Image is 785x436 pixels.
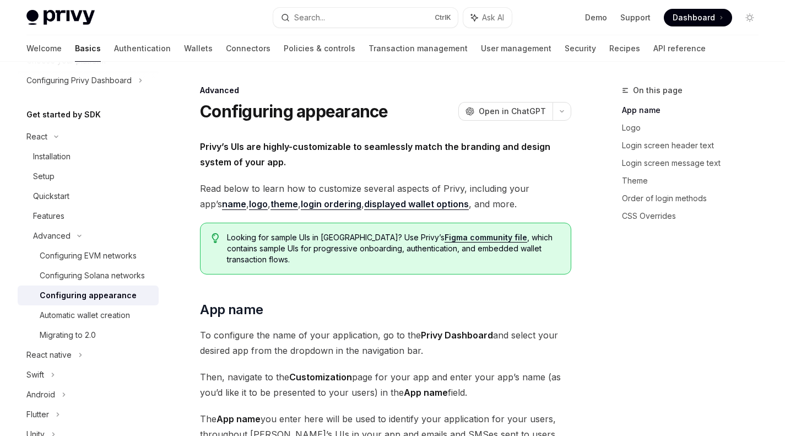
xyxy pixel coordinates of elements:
[26,368,44,381] div: Swift
[294,11,325,24] div: Search...
[622,137,767,154] a: Login screen header text
[289,372,352,383] strong: Customization
[40,269,145,282] div: Configuring Solana networks
[33,209,64,223] div: Features
[18,186,159,206] a: Quickstart
[479,106,546,117] span: Open in ChatGPT
[200,301,263,319] span: App name
[673,12,715,23] span: Dashboard
[18,325,159,345] a: Migrating to 2.0
[33,229,71,243] div: Advanced
[26,35,62,62] a: Welcome
[585,12,607,23] a: Demo
[200,327,571,358] span: To configure the name of your application, go to the and select your desired app from the dropdow...
[222,198,246,210] a: name
[273,8,457,28] button: Search...CtrlK
[40,309,130,322] div: Automatic wallet creation
[284,35,355,62] a: Policies & controls
[622,207,767,225] a: CSS Overrides
[18,305,159,325] a: Automatic wallet creation
[200,181,571,212] span: Read below to learn how to customize several aspects of Privy, including your app’s , , , , , and...
[184,35,213,62] a: Wallets
[664,9,732,26] a: Dashboard
[653,35,706,62] a: API reference
[622,190,767,207] a: Order of login methods
[18,266,159,286] a: Configuring Solana networks
[216,413,261,424] strong: App name
[301,198,361,210] a: login ordering
[226,35,270,62] a: Connectors
[33,170,55,183] div: Setup
[18,166,159,186] a: Setup
[200,369,571,400] span: Then, navigate to the page for your app and enter your app’s name (as you’d like it to be present...
[26,388,55,401] div: Android
[481,35,551,62] a: User management
[445,233,527,243] a: Figma community file
[741,9,759,26] button: Toggle dark mode
[404,387,448,398] strong: App name
[114,35,171,62] a: Authentication
[26,130,47,143] div: React
[620,12,651,23] a: Support
[270,198,298,210] a: theme
[200,85,571,96] div: Advanced
[26,10,95,25] img: light logo
[18,246,159,266] a: Configuring EVM networks
[200,101,388,121] h1: Configuring appearance
[40,289,137,302] div: Configuring appearance
[40,329,96,342] div: Migrating to 2.0
[565,35,596,62] a: Security
[622,172,767,190] a: Theme
[458,102,553,121] button: Open in ChatGPT
[18,147,159,166] a: Installation
[200,141,550,168] strong: Privy’s UIs are highly-customizable to seamlessly match the branding and design system of your app.
[622,119,767,137] a: Logo
[609,35,640,62] a: Recipes
[249,198,268,210] a: logo
[435,13,451,22] span: Ctrl K
[369,35,468,62] a: Transaction management
[40,249,137,262] div: Configuring EVM networks
[622,154,767,172] a: Login screen message text
[33,190,69,203] div: Quickstart
[633,84,683,97] span: On this page
[33,150,71,163] div: Installation
[463,8,512,28] button: Ask AI
[212,233,219,243] svg: Tip
[75,35,101,62] a: Basics
[227,232,560,265] span: Looking for sample UIs in [GEOGRAPHIC_DATA]? Use Privy’s , which contains sample UIs for progress...
[622,101,767,119] a: App name
[18,206,159,226] a: Features
[364,198,469,210] a: displayed wallet options
[26,348,72,362] div: React native
[18,286,159,305] a: Configuring appearance
[482,12,504,23] span: Ask AI
[26,408,49,421] div: Flutter
[26,74,132,87] div: Configuring Privy Dashboard
[26,108,101,121] h5: Get started by SDK
[421,330,493,341] strong: Privy Dashboard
